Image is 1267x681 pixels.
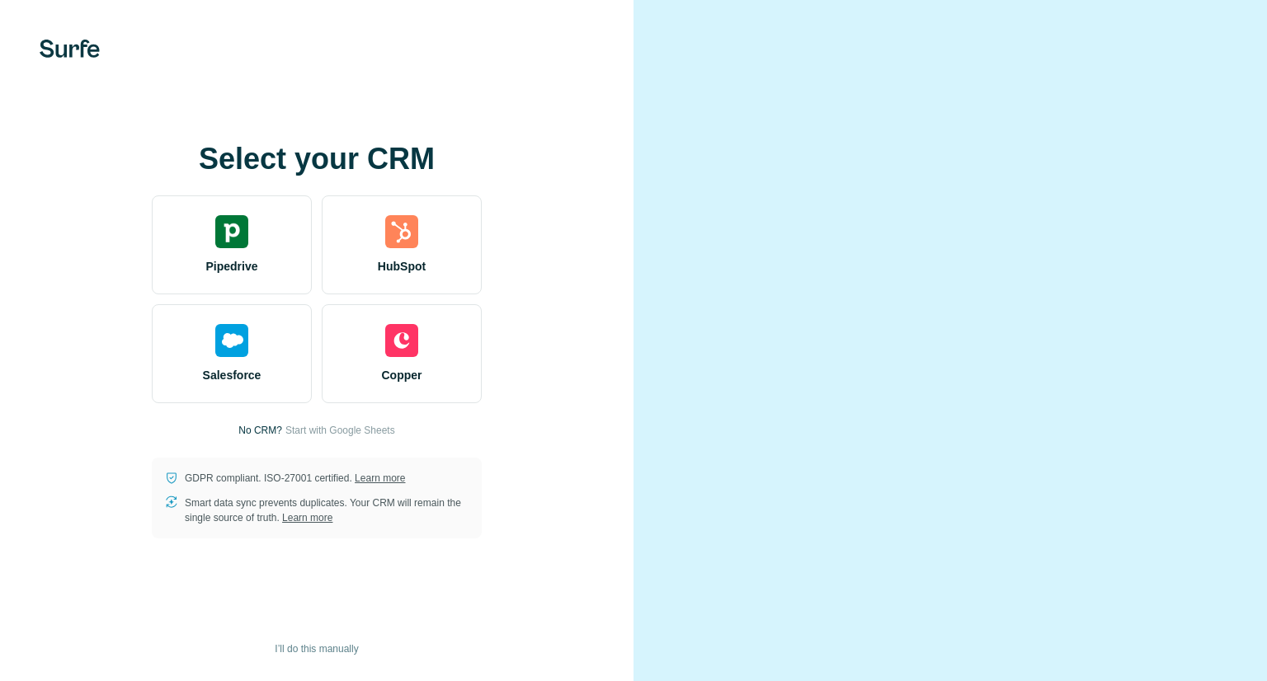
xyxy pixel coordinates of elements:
span: Salesforce [203,367,261,383]
p: GDPR compliant. ISO-27001 certified. [185,471,405,486]
span: Pipedrive [205,258,257,275]
p: No CRM? [238,423,282,438]
button: Start with Google Sheets [285,423,395,438]
button: I’ll do this manually [263,636,370,661]
a: Learn more [282,512,332,524]
p: Smart data sync prevents duplicates. Your CRM will remain the single source of truth. [185,495,469,525]
span: I’ll do this manually [275,641,358,656]
img: pipedrive's logo [215,215,248,248]
img: salesforce's logo [215,324,248,357]
a: Learn more [355,472,405,484]
img: hubspot's logo [385,215,418,248]
img: copper's logo [385,324,418,357]
h1: Select your CRM [152,143,482,176]
span: Copper [382,367,422,383]
span: HubSpot [378,258,426,275]
img: Surfe's logo [40,40,100,58]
